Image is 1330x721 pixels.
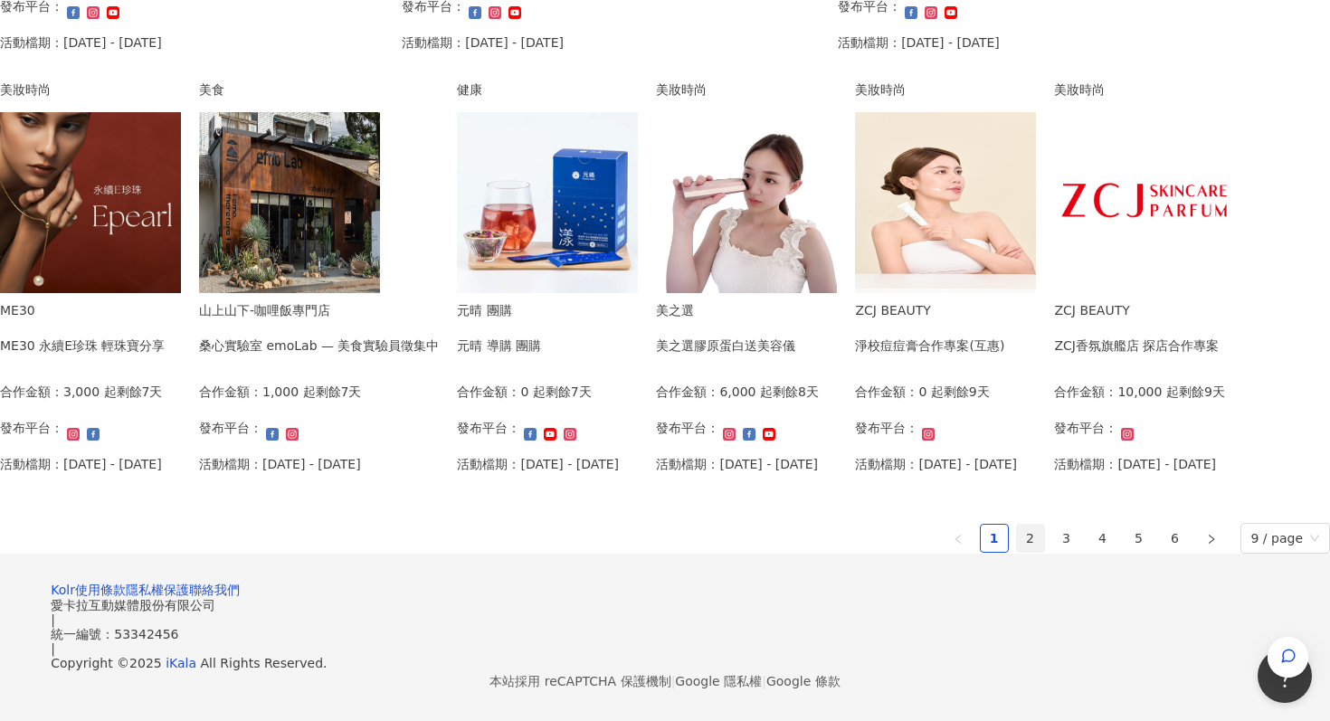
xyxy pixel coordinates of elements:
div: 美妝時尚 [1054,80,1235,100]
p: 1,000 起 [262,382,316,402]
div: 美妝時尚 [855,80,1036,100]
img: 漾漾神｜活力莓果康普茶沖泡粉 [457,112,638,293]
a: 聯絡我們 [189,583,240,597]
div: 美之選膠原蛋白送美容儀 [656,336,795,356]
div: 健康 [457,80,638,100]
a: 4 [1089,525,1116,552]
p: 合作金額： [199,382,262,402]
span: 9 / page [1251,524,1320,553]
div: ZCJ香氛旗艦店 探店合作專案 [1054,336,1219,356]
a: 使用條款 [75,583,126,597]
p: 活動檔期：[DATE] - [DATE] [656,454,818,474]
li: 6 [1161,524,1190,553]
div: 統一編號：53342456 [51,627,1279,641]
p: 0 起 [918,382,943,402]
div: 美食 [199,80,439,100]
p: 剩餘7天 [546,382,592,402]
p: 發布平台： [457,418,520,438]
p: 10,000 起 [1117,382,1178,402]
span: 本站採用 reCAPTCHA 保護機制 [489,670,840,692]
p: 發布平台： [855,418,918,438]
li: 1 [980,524,1009,553]
p: 發布平台： [1054,418,1117,438]
p: 剩餘8天 [773,382,819,402]
li: 4 [1088,524,1117,553]
p: 剩餘7天 [117,382,163,402]
p: 合作金額： [1054,382,1117,402]
p: 剩餘7天 [316,382,362,402]
p: 0 起 [520,382,545,402]
li: Previous Page [944,524,973,553]
a: 隱私權保護 [126,583,189,597]
a: Google 條款 [766,674,841,688]
div: 山上山下-咖哩飯專門店 [199,300,439,320]
a: 1 [981,525,1008,552]
p: 6,000 起 [719,382,773,402]
p: 剩餘9天 [944,382,990,402]
img: ZCJ香氛旗艦店 探店 [1054,112,1235,293]
p: 合作金額： [656,382,719,402]
a: 2 [1017,525,1044,552]
p: 剩餘9天 [1179,382,1225,402]
li: Next Page [1197,524,1226,553]
li: 2 [1016,524,1045,553]
img: 淨校痘痘膏 [855,112,1036,293]
p: 活動檔期：[DATE] - [DATE] [855,454,1017,474]
li: 3 [1052,524,1081,553]
a: 6 [1162,525,1189,552]
a: iKala [166,656,196,670]
li: 5 [1125,524,1154,553]
a: 3 [1053,525,1080,552]
div: 美之選 [656,300,795,320]
div: 元晴 導購 團購 [457,336,541,356]
iframe: Help Scout Beacon - Open [1258,649,1312,703]
div: 愛卡拉互動媒體股份有限公司 [51,598,1279,612]
p: 活動檔期：[DATE] - [DATE] [402,33,564,52]
span: | [671,674,676,688]
a: 5 [1126,525,1153,552]
p: 合作金額： [457,382,520,402]
span: | [51,612,55,627]
p: 活動檔期：[DATE] - [DATE] [457,454,619,474]
p: 合作金額： [855,382,918,402]
a: Google 隱私權 [675,674,762,688]
p: 3,000 起 [63,382,117,402]
a: Kolr [51,583,75,597]
button: left [944,524,973,553]
p: 活動檔期：[DATE] - [DATE] [838,33,1000,52]
p: 活動檔期：[DATE] - [DATE] [1054,454,1224,474]
img: 美之選膠原蛋白送RF美容儀 [656,112,837,293]
span: | [51,641,55,656]
div: 元晴 團購 [457,300,541,320]
div: ZCJ BEAUTY [1054,300,1219,320]
span: left [953,534,964,545]
button: right [1197,524,1226,553]
div: 桑心實驗室 emoLab — 美食實驗員徵集中 [199,336,439,356]
div: ZCJ BEAUTY [855,300,1004,320]
p: 發布平台： [199,418,262,438]
span: | [762,674,766,688]
div: 淨校痘痘膏合作專案(互惠) [855,336,1004,356]
p: 發布平台： [656,418,719,438]
div: 美妝時尚 [656,80,837,100]
div: Copyright © 2025 All Rights Reserved. [51,656,1279,670]
span: right [1206,534,1217,545]
img: 情緒食光實驗計畫 [199,112,380,293]
p: 活動檔期：[DATE] - [DATE] [199,454,361,474]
